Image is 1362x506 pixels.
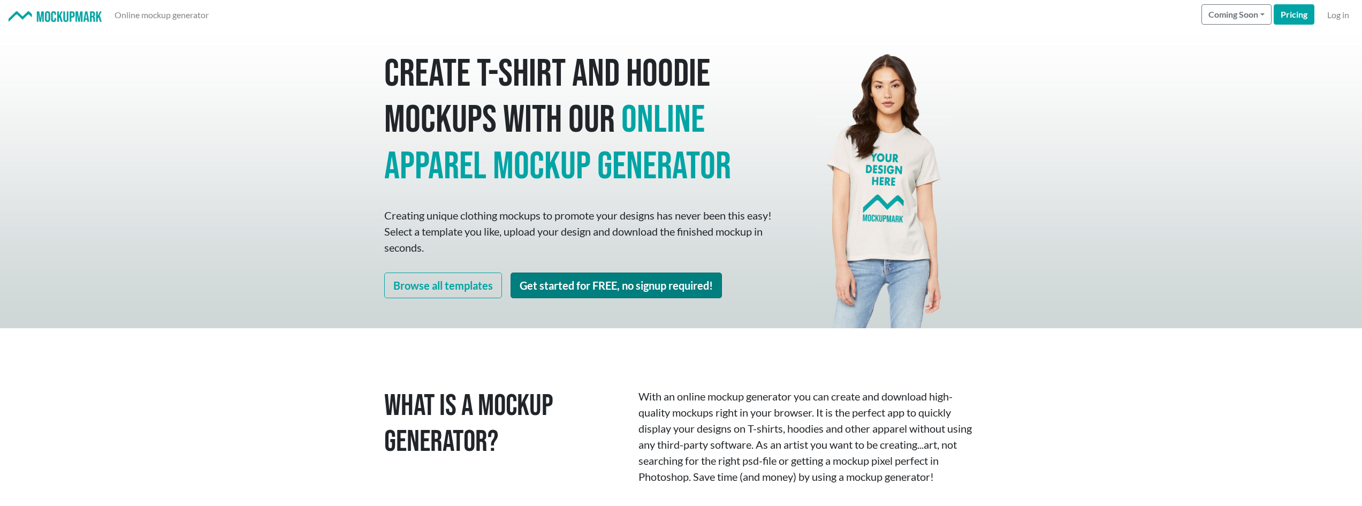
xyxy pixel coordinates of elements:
[384,388,622,460] h1: What is a Mockup Generator?
[511,273,722,298] a: Get started for FREE, no signup required!
[1274,4,1314,25] a: Pricing
[1323,4,1353,26] a: Log in
[384,207,775,255] p: Creating unique clothing mockups to promote your designs has never been this easy! Select a templ...
[384,273,502,298] a: Browse all templates
[384,97,731,190] span: online apparel mockup generator
[384,51,775,190] h1: Create T-shirt and hoodie mockups with our
[818,30,951,328] img: Mockup Mark hero - your design here
[1201,4,1272,25] button: Coming Soon
[638,388,978,485] p: With an online mockup generator you can create and download high-quality mockups right in your br...
[110,4,213,26] a: Online mockup generator
[9,11,102,22] img: Mockup Mark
